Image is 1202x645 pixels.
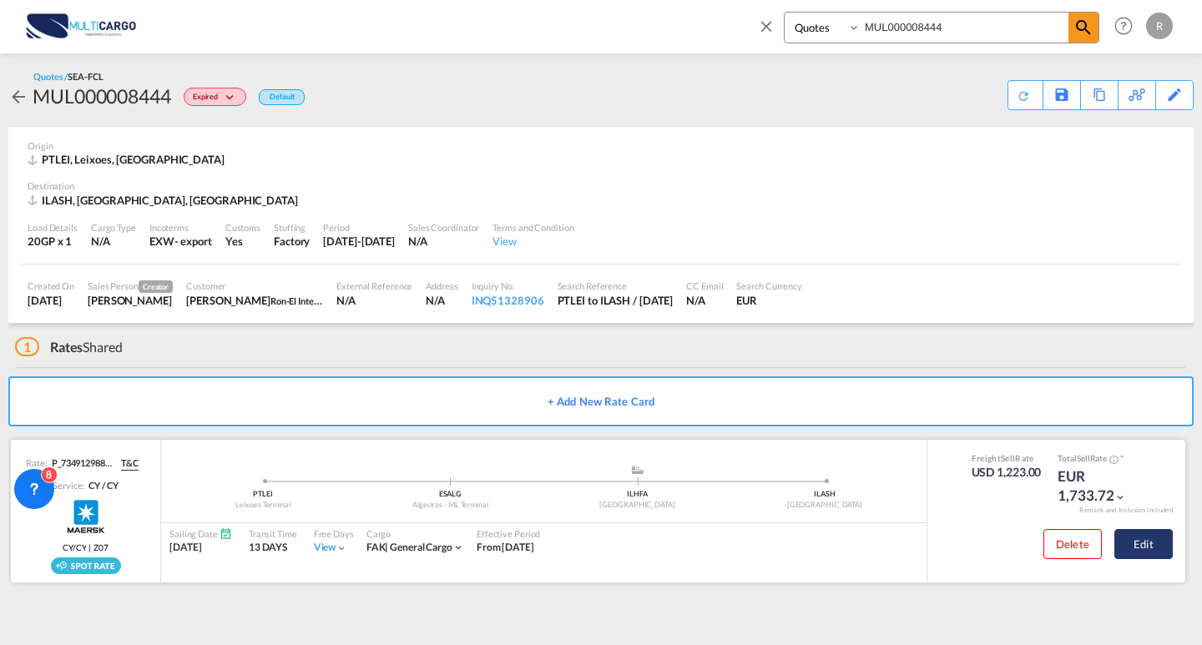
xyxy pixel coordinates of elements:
[51,557,121,574] div: Rollable available
[33,70,104,83] div: Quotes /SEA-FCL
[8,376,1194,426] button: + Add New Rate Card
[68,71,103,82] span: SEA-FCL
[628,466,648,474] md-icon: assets/icons/custom/ship-fill.svg
[193,92,222,108] span: Expired
[93,542,109,553] span: Z07
[1058,466,1141,506] div: EUR 1,733.72
[366,541,391,553] span: FAK
[472,280,544,292] div: Inquiry No.
[1146,13,1173,39] div: R
[88,293,173,308] div: Ricardo Macedo
[222,93,242,103] md-icon: icon-chevron-down
[184,88,246,106] div: Change Status Here
[477,541,534,555] div: From 15 Sep 2025
[65,496,107,537] img: Maersk Spot
[63,542,87,553] span: CY/CY
[544,489,731,500] div: ILHFA
[25,8,138,45] img: 82db67801a5411eeacfdbd8acfa81e61.png
[492,221,573,234] div: Terms and Condition
[8,83,33,109] div: icon-arrow-left
[186,293,323,308] div: Halla Chabaita
[323,221,395,234] div: Period
[426,293,457,308] div: N/A
[28,179,1174,192] div: Destination
[249,541,297,555] div: 13 DAYS
[28,293,74,308] div: 15 Sep 2025
[452,542,464,553] md-icon: icon-chevron-down
[492,234,573,249] div: View
[731,500,918,511] div: [GEOGRAPHIC_DATA]
[1067,506,1185,515] div: Remark and Inclusion included
[28,280,74,292] div: Created On
[15,338,123,356] div: Shared
[220,527,232,540] md-icon: Schedules Available
[28,139,1174,152] div: Origin
[477,541,534,553] span: From [DATE]
[1043,81,1080,109] div: Save As Template
[731,489,918,500] div: ILASH
[121,456,139,470] span: T&C
[1043,529,1102,559] button: Delete
[149,221,212,234] div: Incoterms
[28,221,78,234] div: Load Details
[84,479,118,491] div: CY / CY
[757,17,775,35] md-icon: icon-close
[28,234,78,249] div: 20GP x 1
[8,87,28,107] md-icon: icon-arrow-left
[149,234,174,249] div: EXW
[86,542,93,553] span: |
[249,527,297,540] div: Transit Time
[356,489,543,500] div: ESALG
[88,280,173,293] div: Sales Person
[1119,453,1124,463] span: Subject to Remarks
[169,541,232,555] div: [DATE]
[33,83,171,109] div: MUL000008444
[1058,452,1141,466] div: Total Rate
[186,280,323,292] div: Customer
[225,221,260,234] div: Customs
[558,280,674,292] div: Search Reference
[53,479,84,491] span: Service:
[91,221,136,234] div: Cargo Type
[42,153,225,166] span: PTLEI, Leixoes, [GEOGRAPHIC_DATA]
[314,541,348,555] div: Viewicon-chevron-down
[26,456,48,470] span: Rate:
[169,489,356,500] div: PTLEI
[259,89,305,105] div: Default
[1114,529,1173,559] button: Edit
[274,234,310,249] div: Factory Stuffing
[1068,13,1098,43] span: icon-magnify
[972,464,1042,481] div: USD 1,223.00
[736,293,802,308] div: EUR
[50,339,83,355] span: Rates
[28,152,229,167] div: PTLEI, Leixoes, Europe
[558,293,674,308] div: PTLEI to ILASH / 15 Sep 2025
[169,500,356,511] div: Leixoes Terminal
[1107,453,1119,466] button: Spot Rates are dynamic & can fluctuate with time
[1077,453,1090,463] span: Sell
[408,221,479,234] div: Sales Coordinator
[15,337,39,356] span: 1
[1114,491,1126,503] md-icon: icon-chevron-down
[336,293,412,308] div: N/A
[972,452,1042,464] div: Freight Rate
[28,193,302,208] div: ILASH, Ashdod, Middle East
[477,527,540,540] div: Effective Period
[174,234,212,249] div: - export
[1001,453,1015,463] span: Sell
[686,280,723,292] div: CC Email
[736,280,802,292] div: Search Currency
[139,280,173,293] span: Creator
[408,234,479,249] div: N/A
[544,500,731,511] div: [GEOGRAPHIC_DATA]
[169,527,232,540] div: Sailing Date
[757,12,784,52] span: icon-close
[366,541,452,555] div: general cargo
[472,293,544,308] div: INQ51328906
[323,234,395,249] div: 15 Sep 2025
[1014,86,1033,104] md-icon: icon-refresh
[336,542,347,554] md-icon: icon-chevron-down
[861,13,1068,42] input: Enter Quotation Number
[51,557,121,574] img: Spot_rate_rollable_v2.png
